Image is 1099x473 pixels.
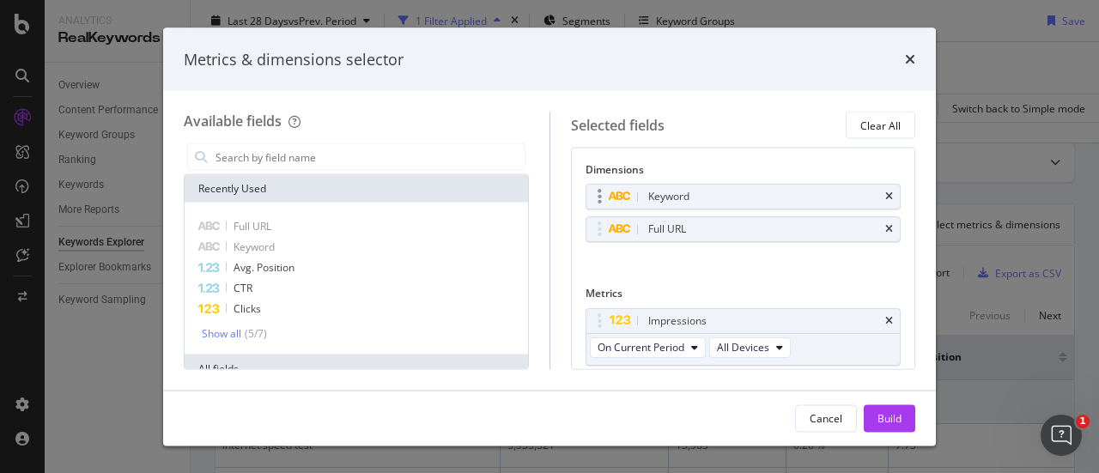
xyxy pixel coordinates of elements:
[1041,415,1082,456] iframe: Intercom live chat
[202,327,241,339] div: Show all
[860,118,901,132] div: Clear All
[234,240,275,254] span: Keyword
[586,162,902,184] div: Dimensions
[877,410,902,425] div: Build
[810,410,842,425] div: Cancel
[598,340,684,355] span: On Current Period
[234,301,261,316] span: Clicks
[234,219,271,233] span: Full URL
[885,224,893,234] div: times
[717,340,769,355] span: All Devices
[586,286,902,307] div: Metrics
[214,144,525,170] input: Search by field name
[163,27,936,446] div: modal
[590,337,706,357] button: On Current Period
[864,404,915,432] button: Build
[795,404,857,432] button: Cancel
[185,175,528,203] div: Recently Used
[648,188,689,205] div: Keyword
[184,112,282,130] div: Available fields
[241,326,267,341] div: ( 5 / 7 )
[709,337,791,357] button: All Devices
[184,48,404,70] div: Metrics & dimensions selector
[885,315,893,325] div: times
[234,260,294,275] span: Avg. Position
[648,221,686,238] div: Full URL
[586,216,902,242] div: Full URLtimes
[905,48,915,70] div: times
[185,355,528,382] div: All fields
[1076,415,1090,428] span: 1
[648,312,707,329] div: Impressions
[586,307,902,365] div: ImpressionstimesOn Current PeriodAll Devices
[846,112,915,139] button: Clear All
[234,281,252,295] span: CTR
[885,191,893,202] div: times
[571,115,665,135] div: Selected fields
[586,184,902,209] div: Keywordtimes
